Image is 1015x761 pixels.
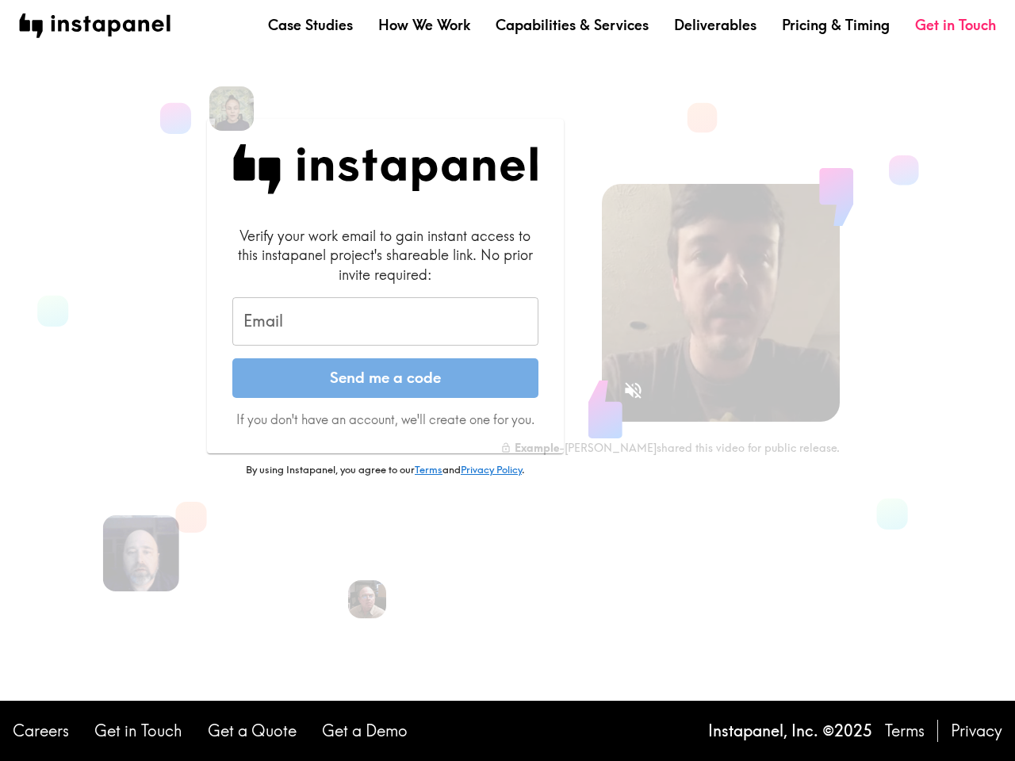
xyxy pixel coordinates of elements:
[782,15,890,35] a: Pricing & Timing
[232,411,538,428] p: If you don't have an account, we'll create one for you.
[322,720,408,742] a: Get a Demo
[461,463,522,476] a: Privacy Policy
[209,86,254,131] img: Martina
[951,720,1002,742] a: Privacy
[232,226,538,285] div: Verify your work email to gain instant access to this instapanel project's shareable link. No pri...
[915,15,996,35] a: Get in Touch
[885,720,925,742] a: Terms
[19,13,170,38] img: instapanel
[515,441,559,455] b: Example
[94,720,182,742] a: Get in Touch
[232,144,538,194] img: Instapanel
[674,15,756,35] a: Deliverables
[708,720,872,742] p: Instapanel, Inc. © 2025
[415,463,442,476] a: Terms
[378,15,470,35] a: How We Work
[268,15,353,35] a: Case Studies
[616,373,650,407] button: Sound is off
[13,720,69,742] a: Careers
[207,463,564,477] p: By using Instapanel, you agree to our and .
[208,720,297,742] a: Get a Quote
[103,515,179,591] img: Aaron
[496,15,649,35] a: Capabilities & Services
[232,358,538,398] button: Send me a code
[348,580,386,618] img: Robert
[500,441,840,455] div: - [PERSON_NAME] shared this video for public release.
